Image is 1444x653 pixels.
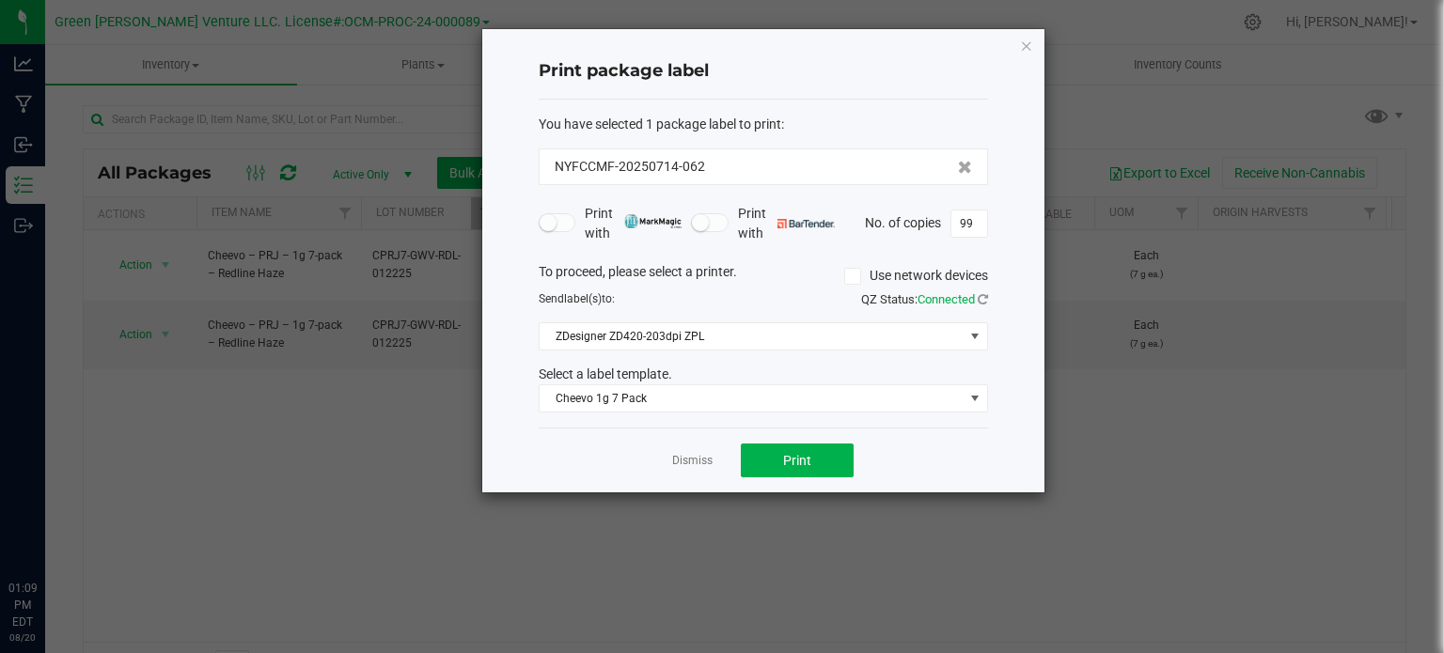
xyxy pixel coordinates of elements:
[738,204,835,243] span: Print with
[585,204,682,243] span: Print with
[540,323,964,350] span: ZDesigner ZD420-203dpi ZPL
[539,59,988,84] h4: Print package label
[55,500,78,522] iframe: Resource center unread badge
[741,443,854,477] button: Print
[564,292,602,305] span: label(s)
[539,292,615,305] span: Send to:
[540,385,964,412] span: Cheevo 1g 7 Pack
[672,453,713,469] a: Dismiss
[861,292,988,306] span: QZ Status:
[865,214,941,229] span: No. of copies
[525,365,1002,384] div: Select a label template.
[844,266,988,286] label: Use network devices
[525,262,1002,290] div: To proceed, please select a printer.
[19,503,75,559] iframe: Resource center
[555,157,705,177] span: NYFCCMF-20250714-062
[624,214,682,228] img: mark_magic_cybra.png
[539,117,781,132] span: You have selected 1 package label to print
[777,219,835,228] img: bartender.png
[783,453,811,468] span: Print
[918,292,975,306] span: Connected
[539,115,988,134] div: :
